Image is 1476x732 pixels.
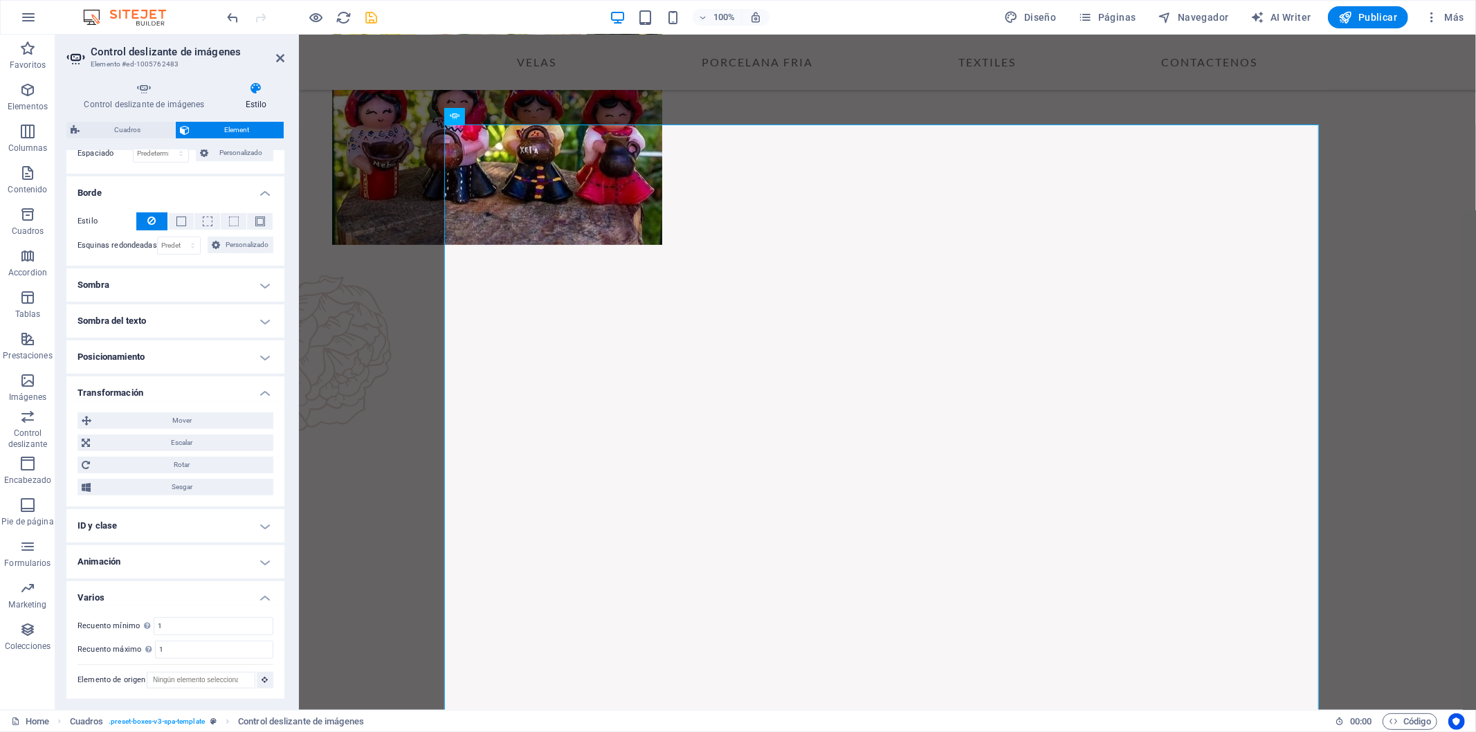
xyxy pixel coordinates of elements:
[91,46,284,58] h2: Control deslizante de imágenes
[66,82,228,111] h4: Control deslizante de imágenes
[5,641,51,652] p: Colecciones
[78,213,136,230] label: Estilo
[336,9,352,26] button: reload
[66,376,284,401] h4: Transformación
[78,457,273,473] button: Rotar
[999,6,1062,28] button: Diseño
[212,145,269,161] span: Personalizado
[1360,716,1362,726] span: :
[1419,6,1470,28] button: Más
[84,122,171,138] span: Cuadros
[999,6,1062,28] div: Diseño (Ctrl+Alt+Y)
[78,479,273,495] button: Sesgar
[15,309,41,320] p: Tablas
[147,672,255,688] input: Ningún elemento seleccionado
[1246,6,1317,28] button: AI Writer
[78,646,155,653] label: Recuento máximo
[1005,10,1057,24] span: Diseño
[693,9,742,26] button: 100%
[1389,713,1431,730] span: Código
[70,713,364,730] nav: breadcrumb
[78,412,273,429] button: Mover
[94,457,269,473] span: Rotar
[91,58,257,71] h3: Elemento #ed-1005762483
[336,10,352,26] i: Volver a cargar página
[1328,6,1409,28] button: Publicar
[9,392,46,403] p: Imágenes
[94,434,269,451] span: Escalar
[8,267,47,278] p: Accordion
[80,9,183,26] img: Editor Logo
[210,717,217,725] i: Este elemento es un preajuste personalizable
[66,545,284,578] h4: Animación
[11,713,49,730] a: Haz clic para cancelar la selección y doble clic para abrir páginas
[749,11,762,24] i: Al redimensionar, ajustar el nivel de zoom automáticamente para ajustarse al dispositivo elegido.
[66,176,284,201] h4: Borde
[66,268,284,302] h4: Sombra
[8,143,48,154] p: Columnas
[3,350,52,361] p: Prestaciones
[109,713,205,730] span: . preset-boxes-v3-spa-template
[78,237,157,254] label: Esquinas redondeadas
[1073,6,1142,28] button: Páginas
[8,101,48,112] p: Elementos
[208,237,273,253] button: Personalizado
[78,622,154,630] label: Recuento mínimo
[225,9,242,26] button: undo
[70,713,104,730] span: Haz clic para seleccionar y doble clic para editar
[8,184,47,195] p: Contenido
[364,10,380,26] i: Guardar (Ctrl+S)
[66,509,284,542] h4: ID y clase
[4,558,51,569] p: Formularios
[224,237,269,253] span: Personalizado
[1425,10,1464,24] span: Más
[66,340,284,374] h4: Posicionamiento
[4,475,51,486] p: Encabezado
[194,122,280,138] span: Element
[78,145,133,162] label: Espaciado
[176,122,284,138] button: Element
[226,10,242,26] i: Deshacer: Cambiar ancho (Ctrl+Z)
[8,599,46,610] p: Marketing
[78,672,147,688] label: Elemento de origen
[1153,6,1234,28] button: Navegador
[1448,713,1465,730] button: Usercentrics
[1251,10,1311,24] span: AI Writer
[228,82,284,111] h4: Estilo
[95,479,269,495] span: Sesgar
[78,434,273,451] button: Escalar
[10,60,46,71] p: Favoritos
[1383,713,1437,730] button: Código
[1079,10,1136,24] span: Páginas
[1158,10,1229,24] span: Navegador
[95,412,269,429] span: Mover
[196,145,273,161] button: Personalizado
[363,9,380,26] button: save
[713,9,736,26] h6: 100%
[1339,10,1398,24] span: Publicar
[66,122,175,138] button: Cuadros
[238,713,364,730] span: Haz clic para seleccionar y doble clic para editar
[1336,713,1372,730] h6: Tiempo de la sesión
[1,516,53,527] p: Pie de página
[66,304,284,338] h4: Sombra del texto
[1350,713,1372,730] span: 00 00
[12,226,44,237] p: Cuadros
[66,581,284,606] h4: Varios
